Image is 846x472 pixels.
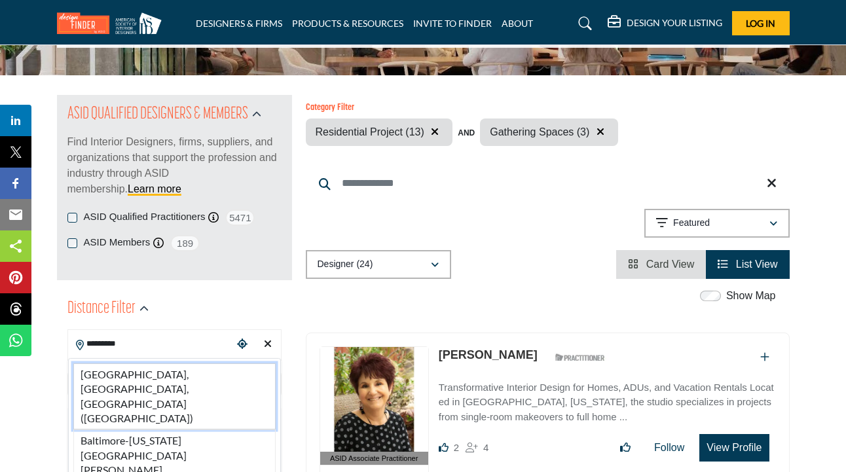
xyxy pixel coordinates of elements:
input: ASID Members checkbox [67,238,77,248]
span: 4 [483,442,488,453]
img: Site Logo [57,12,168,34]
span: 189 [170,235,200,251]
span: Log In [746,18,775,29]
img: Karen Steinberg [320,347,428,452]
input: Search Location [68,331,233,357]
span: Card View [646,259,695,270]
p: Designer (24) [318,258,373,271]
a: View List [718,259,777,270]
a: DESIGNERS & FIRMS [196,18,282,29]
li: [GEOGRAPHIC_DATA], [GEOGRAPHIC_DATA], [GEOGRAPHIC_DATA] ([GEOGRAPHIC_DATA]) [73,363,276,430]
button: Follow [646,435,693,461]
input: ASID Qualified Practitioners checkbox [67,213,77,223]
p: Transformative Interior Design for Homes, ADUs, and Vacation Rentals Located in [GEOGRAPHIC_DATA]... [439,380,776,425]
b: AND [458,128,475,137]
img: ASID Qualified Practitioners Badge Icon [550,350,609,366]
span: ASID Associate Practitioner [330,453,418,464]
i: Likes [439,443,449,452]
div: Followers [466,440,488,456]
h2: ASID QUALIFIED DESIGNERS & MEMBERS [67,103,248,126]
input: Search Keyword [306,168,790,199]
span: 2 [454,442,459,453]
p: Featured [673,217,710,230]
a: Transformative Interior Design for Homes, ADUs, and Vacation Rentals Located in [GEOGRAPHIC_DATA]... [439,372,776,425]
li: List View [706,250,789,279]
a: ASID Associate Practitioner [320,347,428,465]
button: Like listing [612,435,639,461]
a: [PERSON_NAME] [439,348,538,361]
label: ASID Members [84,235,151,250]
button: Featured [644,209,790,238]
button: Log In [732,11,790,35]
p: Find Interior Designers, firms, suppliers, and organizations that support the profession and indu... [67,134,282,197]
label: ASID Qualified Practitioners [84,209,206,225]
div: Clear search location [258,331,277,359]
a: Search [566,13,600,34]
button: View Profile [699,434,769,462]
div: Choose your current location [232,331,251,359]
span: Gathering Spaces (3) [490,126,589,137]
p: Karen Steinberg [439,346,538,364]
a: PRODUCTS & RESOURCES [292,18,403,29]
h5: DESIGN YOUR LISTING [627,17,722,29]
button: Designer (24) [306,250,451,279]
a: ABOUT [502,18,533,29]
label: Show Map [726,288,776,304]
span: 5471 [225,209,255,226]
a: Learn more [128,183,181,194]
div: DESIGN YOUR LISTING [608,16,722,31]
span: List View [736,259,778,270]
a: INVITE TO FINDER [413,18,492,29]
span: Residential Project (13) [316,126,424,137]
li: Card View [616,250,706,279]
h2: Distance Filter [67,297,136,321]
h6: Category Filter [306,103,618,114]
a: View Card [628,259,694,270]
a: Add To List [760,352,769,363]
